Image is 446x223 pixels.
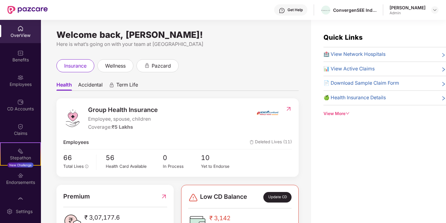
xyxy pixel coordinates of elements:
[84,213,123,222] span: ₹ 3,07,177.6
[250,140,254,144] img: deleteIcon
[188,193,198,203] img: svg+xml;base64,PHN2ZyBpZD0iRGFuZ2VyLTMyeDMyIiB4bWxucz0iaHR0cDovL3d3dy53My5vcmcvMjAwMC9zdmciIHdpZH...
[441,52,446,58] span: right
[323,65,375,73] span: 📊 View Active Claims
[152,62,171,70] span: pazcard
[56,40,299,48] div: Here is what’s going on with your team at [GEOGRAPHIC_DATA]
[161,192,167,201] img: RedirectIcon
[88,105,158,115] span: Group Health Insurance
[63,164,84,169] span: Total Lives
[17,50,24,56] img: svg+xml;base64,PHN2ZyBpZD0iQmVuZWZpdHMiIHhtbG5zPSJodHRwOi8vd3d3LnczLm9yZy8yMDAwL3N2ZyIgd2lkdGg9Ij...
[279,7,285,14] img: svg+xml;base64,PHN2ZyBpZD0iSGVscC0zMngzMiIgeG1sbnM9Imh0dHA6Ly93d3cudzMub3JnLzIwMDAvc3ZnIiB3aWR0aD...
[144,63,150,68] div: animation
[63,153,92,163] span: 66
[432,7,437,12] img: svg+xml;base64,PHN2ZyBpZD0iRHJvcGRvd24tMzJ4MzIiIHhtbG5zPSJodHRwOi8vd3d3LnczLm9yZy8yMDAwL3N2ZyIgd2...
[17,197,24,203] img: svg+xml;base64,PHN2ZyBpZD0iTXlfT3JkZXJzIiBkYXRhLW5hbWU9Ik15IE9yZGVycyIgeG1sbnM9Imh0dHA6Ly93d3cudz...
[105,62,126,70] span: wellness
[323,33,363,41] span: Quick Links
[56,32,299,37] div: Welcome back, [PERSON_NAME]!
[7,6,48,14] img: New Pazcare Logo
[209,213,252,223] span: ₹ 3,142
[285,106,292,112] img: RedirectIcon
[250,139,292,146] span: Deleted Lives (11)
[1,155,40,161] div: Stepathon
[323,94,386,102] span: 🍏 Health Insurance Details
[116,82,138,91] span: Term Life
[106,153,163,163] span: 56
[88,123,158,131] div: Coverage:
[64,62,87,70] span: insurance
[14,208,34,215] div: Settings
[63,192,90,201] span: Premium
[323,79,399,87] span: 📄 Download Sample Claim Form
[256,105,279,121] img: insurerIcon
[63,109,82,127] img: logo
[263,192,292,203] div: Update CD
[78,82,103,91] span: Accidental
[441,95,446,102] span: right
[17,74,24,81] img: svg+xml;base64,PHN2ZyBpZD0iRW1wbG95ZWVzIiB4bWxucz0iaHR0cDovL3d3dy53My5vcmcvMjAwMC9zdmciIHdpZHRoPS...
[106,163,163,170] div: Health Card Available
[7,208,13,215] img: svg+xml;base64,PHN2ZyBpZD0iU2V0dGluZy0yMHgyMCIgeG1sbnM9Imh0dHA6Ly93d3cudzMub3JnLzIwMDAvc3ZnIiB3aW...
[88,115,158,123] span: Employee, spouse, children
[112,124,133,130] span: ₹5 Lakhs
[441,66,446,73] span: right
[163,163,201,170] div: In Process
[288,7,303,12] div: Get Help
[109,82,114,88] div: animation
[321,10,330,11] img: ConvergenSEE-logo-Colour-high-Res-%20updated.png
[56,82,72,91] span: Health
[441,81,446,87] span: right
[323,51,386,58] span: 🏥 View Network Hospitals
[333,7,377,13] div: ConvergenSEE India Martech Private Limited
[163,153,201,163] span: 0
[7,163,33,167] div: New Challenge
[85,165,89,168] span: info-circle
[346,111,350,116] span: down
[390,5,426,11] div: [PERSON_NAME]
[17,99,24,105] img: svg+xml;base64,PHN2ZyBpZD0iQ0RfQWNjb3VudHMiIGRhdGEtbmFtZT0iQ0QgQWNjb3VudHMiIHhtbG5zPSJodHRwOi8vd3...
[390,11,426,16] div: Admin
[201,153,239,163] span: 10
[17,148,24,154] img: svg+xml;base64,PHN2ZyB4bWxucz0iaHR0cDovL3d3dy53My5vcmcvMjAwMC9zdmciIHdpZHRoPSIyMSIgaGVpZ2h0PSIyMC...
[200,192,247,203] span: Low CD Balance
[17,123,24,130] img: svg+xml;base64,PHN2ZyBpZD0iQ2xhaW0iIHhtbG5zPSJodHRwOi8vd3d3LnczLm9yZy8yMDAwL3N2ZyIgd2lkdGg9IjIwIi...
[201,163,239,170] div: Yet to Endorse
[17,172,24,179] img: svg+xml;base64,PHN2ZyBpZD0iRW5kb3JzZW1lbnRzIiB4bWxucz0iaHR0cDovL3d3dy53My5vcmcvMjAwMC9zdmciIHdpZH...
[17,25,24,32] img: svg+xml;base64,PHN2ZyBpZD0iSG9tZSIgeG1sbnM9Imh0dHA6Ly93d3cudzMub3JnLzIwMDAvc3ZnIiB3aWR0aD0iMjAiIG...
[63,139,89,146] span: Employees
[323,110,446,117] div: View More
